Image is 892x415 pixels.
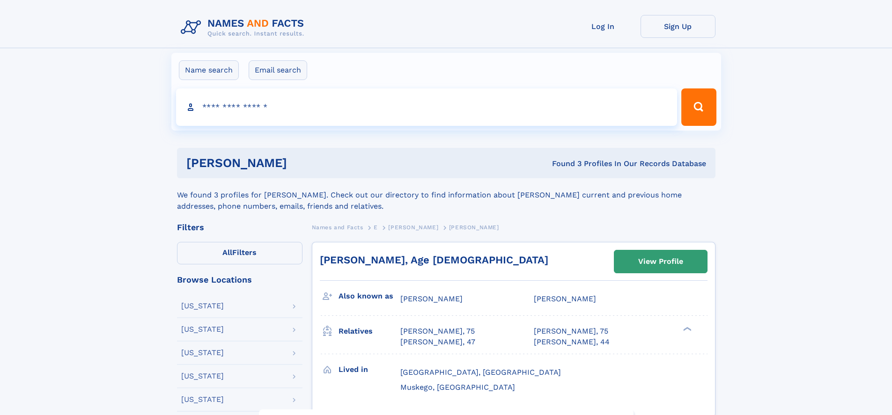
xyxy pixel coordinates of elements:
[177,15,312,40] img: Logo Names and Facts
[534,337,610,347] a: [PERSON_NAME], 44
[181,349,224,357] div: [US_STATE]
[312,221,363,233] a: Names and Facts
[388,224,438,231] span: [PERSON_NAME]
[177,242,302,264] label: Filters
[614,250,707,273] a: View Profile
[186,157,420,169] h1: [PERSON_NAME]
[641,15,715,38] a: Sign Up
[374,224,378,231] span: E
[181,372,224,380] div: [US_STATE]
[339,362,400,378] h3: Lived in
[374,221,378,233] a: E
[339,323,400,339] h3: Relatives
[400,337,475,347] a: [PERSON_NAME], 47
[400,368,561,377] span: [GEOGRAPHIC_DATA], [GEOGRAPHIC_DATA]
[181,302,224,310] div: [US_STATE]
[339,288,400,304] h3: Also known as
[177,276,302,284] div: Browse Locations
[400,326,475,336] a: [PERSON_NAME], 75
[388,221,438,233] a: [PERSON_NAME]
[320,254,548,266] a: [PERSON_NAME], Age [DEMOGRAPHIC_DATA]
[534,326,608,336] a: [PERSON_NAME], 75
[400,383,515,392] span: Muskego, [GEOGRAPHIC_DATA]
[534,294,596,303] span: [PERSON_NAME]
[249,60,307,80] label: Email search
[420,159,706,169] div: Found 3 Profiles In Our Records Database
[681,88,716,126] button: Search Button
[179,60,239,80] label: Name search
[177,223,302,232] div: Filters
[181,396,224,403] div: [US_STATE]
[566,15,641,38] a: Log In
[176,88,678,126] input: search input
[400,294,463,303] span: [PERSON_NAME]
[449,224,499,231] span: [PERSON_NAME]
[681,326,692,332] div: ❯
[638,251,683,272] div: View Profile
[181,326,224,333] div: [US_STATE]
[222,248,232,257] span: All
[177,178,715,212] div: We found 3 profiles for [PERSON_NAME]. Check out our directory to find information about [PERSON_...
